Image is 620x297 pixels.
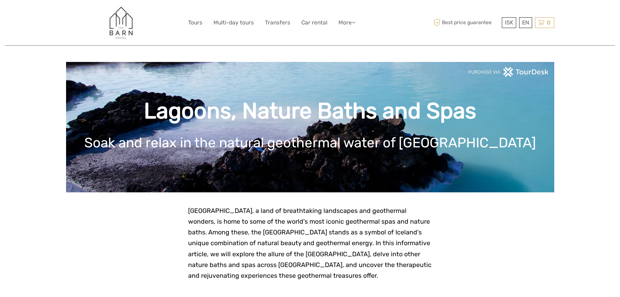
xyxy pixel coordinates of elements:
a: Tours [188,18,202,27]
img: 822-4d07221c-644f-4af8-be20-45cf39fb8607_logo_big.jpg [103,5,138,40]
a: More [338,18,355,27]
h1: Soak and relax in the natural geothermal water of [GEOGRAPHIC_DATA] [76,135,544,151]
div: EN [519,17,532,28]
h1: Lagoons, Nature Baths and Spas [76,98,544,124]
span: [GEOGRAPHIC_DATA], a land of breathtaking landscapes and geothermal wonders, is home to some of t... [188,207,432,279]
img: PurchaseViaTourDeskwhite.png [468,67,549,77]
span: ISK [505,19,513,26]
a: Car rental [301,18,327,27]
a: Multi-day tours [214,18,254,27]
span: 0 [546,19,551,26]
a: Transfers [265,18,290,27]
span: Best price guarantee [432,17,500,28]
